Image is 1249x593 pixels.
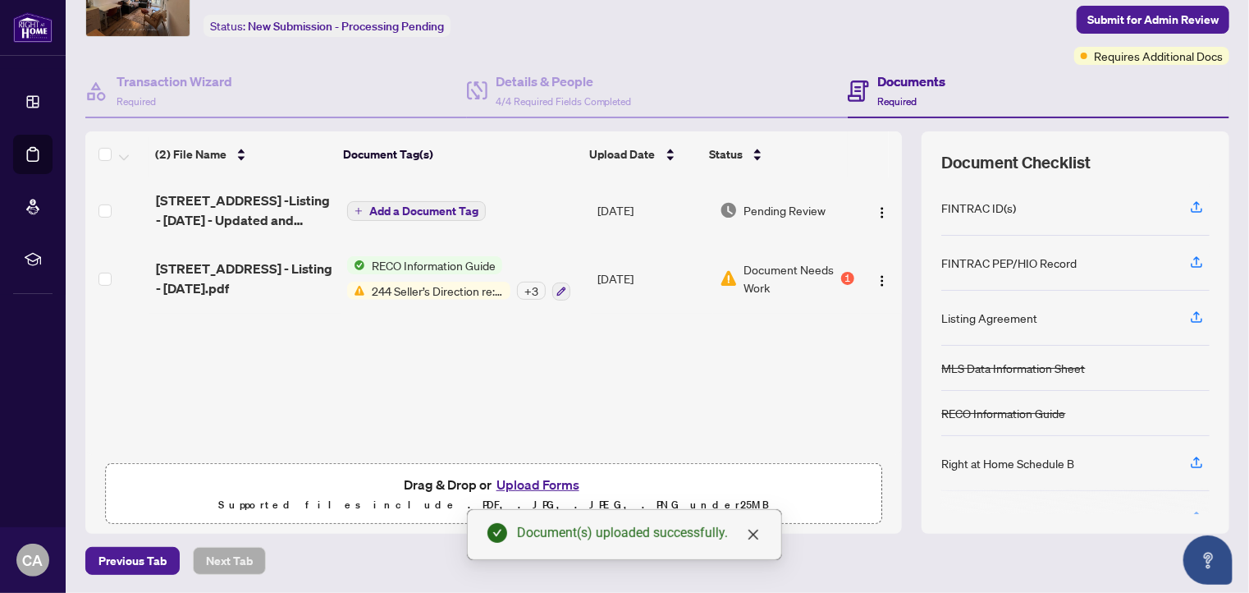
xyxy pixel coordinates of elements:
[877,71,945,91] h4: Documents
[492,474,584,495] button: Upload Forms
[877,95,917,108] span: Required
[583,131,703,177] th: Upload Date
[744,526,762,544] a: Close
[98,548,167,574] span: Previous Tab
[941,454,1074,472] div: Right at Home Schedule B
[156,259,334,298] span: [STREET_ADDRESS] - Listing - [DATE].pdf
[869,265,895,292] button: Logo
[13,12,53,43] img: logo
[116,495,872,515] p: Supported files include .PDF, .JPG, .JPEG, .PNG under 25 MB
[591,243,712,314] td: [DATE]
[336,131,583,177] th: Document Tag(s)
[347,282,365,300] img: Status Icon
[155,145,226,163] span: (2) File Name
[355,207,363,215] span: plus
[369,205,478,217] span: Add a Document Tag
[106,464,881,525] span: Drag & Drop orUpload FormsSupported files include .PDF, .JPG, .JPEG, .PNG under25MB
[204,15,451,37] div: Status:
[23,549,43,572] span: CA
[744,201,826,219] span: Pending Review
[347,256,365,274] img: Status Icon
[747,528,760,541] span: close
[248,19,444,34] span: New Submission - Processing Pending
[365,256,502,274] span: RECO Information Guide
[941,151,1091,174] span: Document Checklist
[590,145,656,163] span: Upload Date
[591,177,712,243] td: [DATE]
[941,404,1065,422] div: RECO Information Guide
[876,206,889,219] img: Logo
[347,200,486,222] button: Add a Document Tag
[404,474,584,495] span: Drag & Drop or
[941,254,1077,272] div: FINTRAC PEP/HIO Record
[487,523,507,543] span: check-circle
[149,131,336,177] th: (2) File Name
[841,272,854,285] div: 1
[941,359,1085,377] div: MLS Data Information Sheet
[941,309,1037,327] div: Listing Agreement
[496,95,632,108] span: 4/4 Required Fields Completed
[117,95,156,108] span: Required
[869,197,895,223] button: Logo
[156,191,334,230] span: [STREET_ADDRESS] -Listing - [DATE] - Updated and corrected mls and listing date.pdf
[193,547,266,575] button: Next Tab
[517,282,546,300] div: + 3
[85,547,180,575] button: Previous Tab
[347,201,486,221] button: Add a Document Tag
[117,71,232,91] h4: Transaction Wizard
[1183,536,1233,585] button: Open asap
[709,145,743,163] span: Status
[1077,6,1229,34] button: Submit for Admin Review
[496,71,632,91] h4: Details & People
[1094,47,1223,65] span: Requires Additional Docs
[517,523,762,543] div: Document(s) uploaded successfully.
[365,282,510,300] span: 244 Seller’s Direction re: Property/Offers
[744,260,838,296] span: Document Needs Work
[941,199,1016,217] div: FINTRAC ID(s)
[720,269,738,287] img: Document Status
[720,201,738,219] img: Document Status
[702,131,848,177] th: Status
[1087,7,1219,33] span: Submit for Admin Review
[347,256,570,301] button: Status IconRECO Information GuideStatus Icon244 Seller’s Direction re: Property/Offers+3
[876,274,889,287] img: Logo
